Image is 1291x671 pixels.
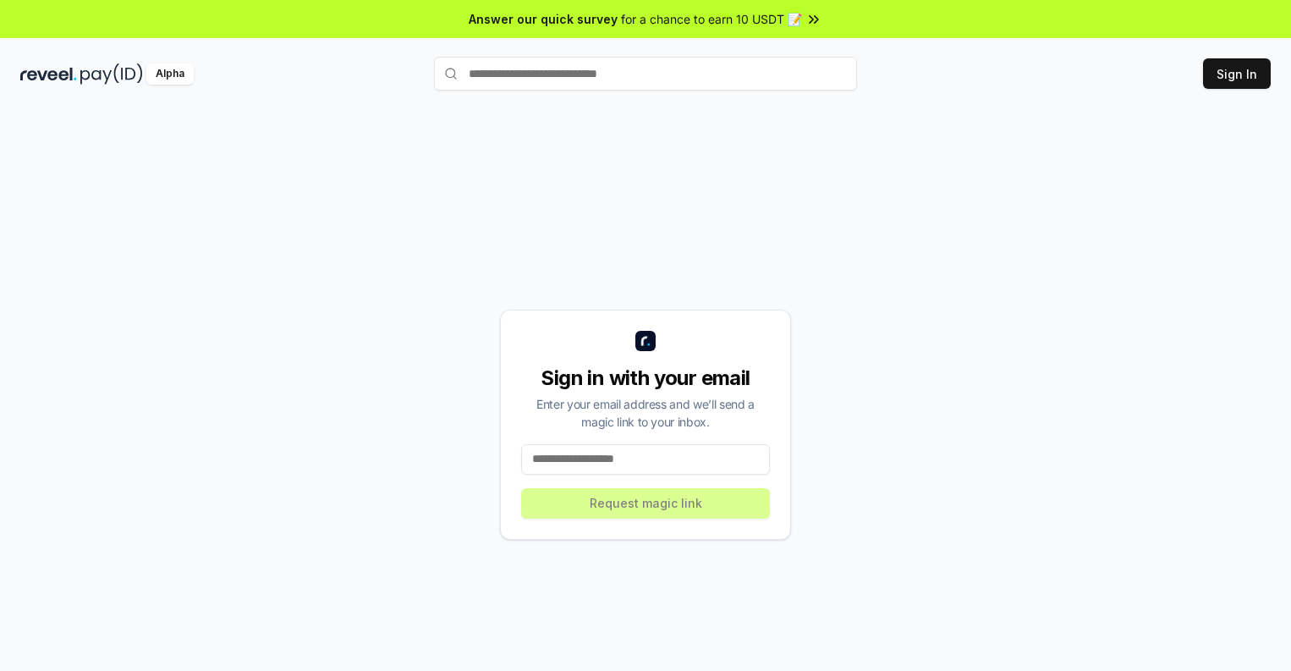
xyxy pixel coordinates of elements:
[1203,58,1271,89] button: Sign In
[521,395,770,431] div: Enter your email address and we’ll send a magic link to your inbox.
[521,365,770,392] div: Sign in with your email
[621,10,802,28] span: for a chance to earn 10 USDT 📝
[146,63,194,85] div: Alpha
[20,63,77,85] img: reveel_dark
[80,63,143,85] img: pay_id
[635,331,656,351] img: logo_small
[469,10,618,28] span: Answer our quick survey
